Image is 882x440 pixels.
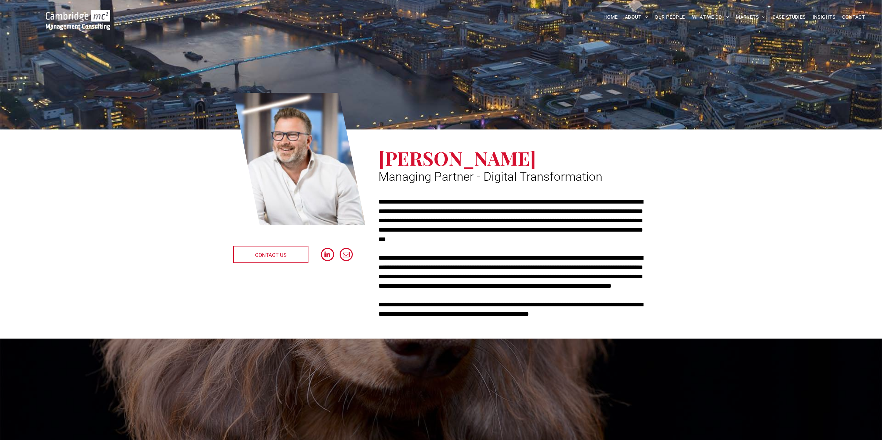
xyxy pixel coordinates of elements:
a: MARKETS [732,12,769,23]
img: Go to Homepage [46,10,110,30]
span: Managing Partner - Digital Transformation [378,170,602,184]
a: CONTACT [839,12,868,23]
span: CONTACT US [255,246,287,264]
a: CASE STUDIES [769,12,809,23]
a: HOME [600,12,621,23]
a: email [340,248,353,263]
a: OUR PEOPLE [651,12,688,23]
a: Digital Transformation | Simon Crimp | Managing Partner - Digital Transformation [233,92,366,226]
a: linkedin [321,248,334,263]
a: INSIGHTS [809,12,839,23]
a: ABOUT [621,12,652,23]
a: Your Business Transformed | Cambridge Management Consulting [46,11,110,18]
a: CONTACT US [233,246,308,263]
span: [PERSON_NAME] [378,145,536,171]
a: WHAT WE DO [689,12,733,23]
